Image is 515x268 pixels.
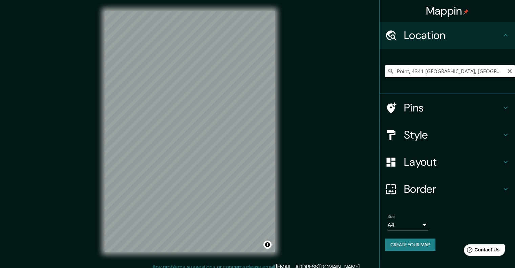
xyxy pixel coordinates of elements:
[404,101,501,115] h4: Pins
[380,176,515,203] div: Border
[380,148,515,176] div: Layout
[388,220,428,230] div: A4
[380,121,515,148] div: Style
[463,9,469,15] img: pin-icon.png
[404,28,501,42] h4: Location
[105,11,275,252] canvas: Map
[426,4,469,18] h4: Mappin
[385,65,515,77] input: Pick your city or area
[380,22,515,49] div: Location
[507,67,512,74] button: Clear
[404,155,501,169] h4: Layout
[388,214,395,220] label: Size
[455,242,508,261] iframe: Help widget launcher
[404,128,501,142] h4: Style
[263,241,272,249] button: Toggle attribution
[385,239,435,251] button: Create your map
[380,94,515,121] div: Pins
[404,182,501,196] h4: Border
